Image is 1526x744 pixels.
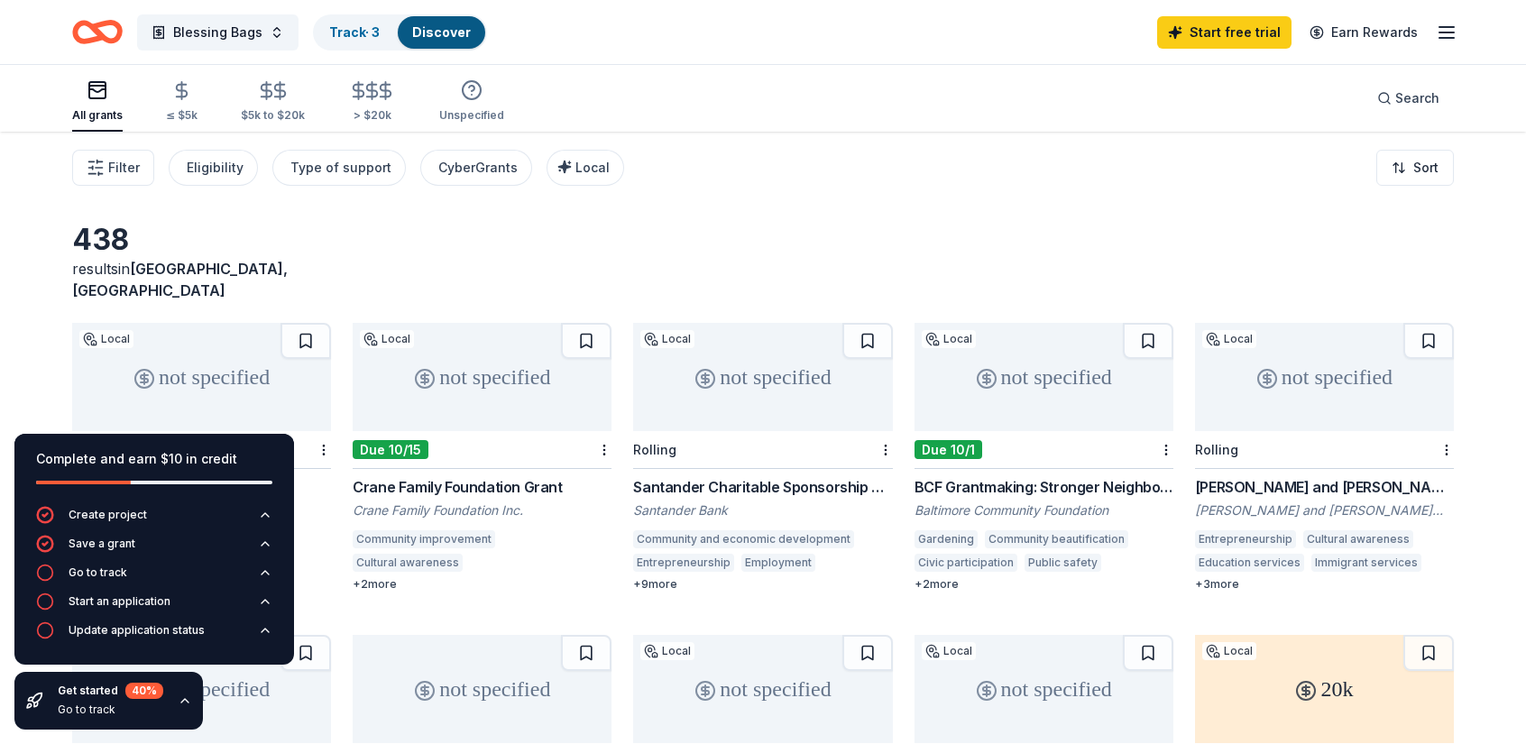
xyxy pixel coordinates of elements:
button: Start an application [36,592,272,621]
div: All grants [72,108,123,123]
div: Community and economic development [633,530,854,548]
button: $5k to $20k [241,73,305,132]
a: Start free trial [1157,16,1292,49]
div: Entrepreneurship [633,554,734,572]
div: not specified [72,323,331,431]
a: not specifiedLocalDue 10/15Crane Family Foundation GrantCrane Family Foundation Inc.Community imp... [353,323,611,592]
div: Cultural awareness [1303,530,1413,548]
div: Community improvement [353,530,495,548]
button: Type of support [272,150,406,186]
div: Crane Family Foundation Grant [353,476,611,498]
span: in [72,260,288,299]
div: Go to track [58,703,163,717]
div: [PERSON_NAME] and [PERSON_NAME] Foundation Grant [1195,476,1454,498]
div: Unspecified [439,108,504,123]
div: + 3 more [1195,577,1454,592]
div: Santander Bank [633,501,892,519]
div: not specified [633,323,892,431]
div: Employment [741,554,815,572]
div: + 2 more [915,577,1173,592]
button: Unspecified [439,72,504,132]
span: Search [1395,87,1439,109]
div: Due 10/15 [353,440,428,459]
button: CyberGrants [420,150,532,186]
div: Community beautification [985,530,1128,548]
div: Local [1202,330,1256,348]
span: Filter [108,157,140,179]
div: not specified [915,635,1173,743]
div: 40 % [125,683,163,699]
div: [PERSON_NAME] and [PERSON_NAME] Foundation [1195,501,1454,519]
div: CyberGrants [438,157,518,179]
div: Type of support [290,157,391,179]
div: not specified [915,323,1173,431]
button: ≤ $5k [166,73,198,132]
a: not specifiedLocalDue 10/1BCF Grantmaking: Stronger Neighborhoods GrantsBaltimore Community Found... [915,323,1173,592]
div: [DEMOGRAPHIC_DATA] [470,554,603,572]
div: Civic participation [915,554,1017,572]
a: not specifiedLocalRollingBGE Charitable ContributionsBaltimore Gas and Electric CompanyCommunity ... [72,323,331,592]
div: + 2 more [353,577,611,592]
a: Home [72,11,123,53]
a: not specifiedLocalRolling[PERSON_NAME] and [PERSON_NAME] Foundation Grant[PERSON_NAME] and [PERSO... [1195,323,1454,592]
div: Local [922,330,976,348]
button: Track· 3Discover [313,14,487,51]
div: Baltimore Community Foundation [915,501,1173,519]
button: Go to track [36,564,272,592]
button: All grants [72,72,123,132]
button: Local [547,150,624,186]
div: Cultural awareness [353,554,463,572]
div: > $20k [348,108,396,123]
a: Earn Rewards [1299,16,1429,49]
a: Track· 3 [329,24,380,40]
div: Local [922,642,976,660]
div: Complete and earn $10 in credit [36,448,272,470]
button: > $20k [348,73,396,132]
div: BCF Grantmaking: Stronger Neighborhoods Grants [915,476,1173,498]
div: Rolling [1195,442,1238,457]
button: Eligibility [169,150,258,186]
div: $5k to $20k [241,108,305,123]
div: Public safety [1025,554,1101,572]
span: Local [575,160,610,175]
div: Local [1202,642,1256,660]
div: Gardening [915,530,978,548]
div: Rolling [633,442,676,457]
div: results [72,258,331,301]
button: Save a grant [36,535,272,564]
div: Save a grant [69,537,135,551]
div: Crane Family Foundation Inc. [353,501,611,519]
a: not specifiedLocalRollingSantander Charitable Sponsorship ProgramSantander BankCommunity and econ... [633,323,892,592]
div: Get started [58,683,163,699]
div: Create project [69,508,147,522]
div: 20k [1195,635,1454,743]
div: Entrepreneurship [1195,530,1296,548]
div: Education services [1195,554,1304,572]
div: Start an application [69,594,170,609]
span: [GEOGRAPHIC_DATA], [GEOGRAPHIC_DATA] [72,260,288,299]
div: Local [640,330,694,348]
div: Due 10/1 [915,440,982,459]
button: Filter [72,150,154,186]
div: Immigrant services [1311,554,1421,572]
div: not specified [1195,323,1454,431]
div: Eligibility [187,157,244,179]
div: + 9 more [633,577,892,592]
div: Local [360,330,414,348]
div: Local [79,330,133,348]
div: Update application status [69,623,205,638]
button: Search [1363,80,1454,116]
div: 438 [72,222,331,258]
button: Update application status [36,621,272,650]
div: not specified [353,635,611,743]
span: Blessing Bags [173,22,262,43]
a: Discover [412,24,471,40]
div: ≤ $5k [166,108,198,123]
button: Sort [1376,150,1454,186]
div: not specified [633,635,892,743]
div: Santander Charitable Sponsorship Program [633,476,892,498]
button: Blessing Bags [137,14,299,51]
div: Local [640,642,694,660]
div: Go to track [69,565,127,580]
button: Create project [36,506,272,535]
